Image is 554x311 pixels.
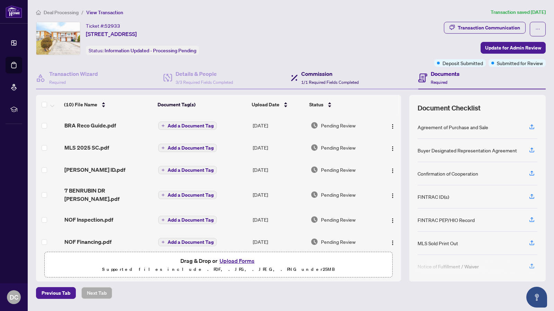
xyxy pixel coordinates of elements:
td: [DATE] [250,159,308,181]
img: Document Status [311,122,318,129]
div: Confirmation of Cooperation [418,170,478,177]
span: 7 BENRUBIN DR [PERSON_NAME].pdf [64,186,153,203]
span: Drag & Drop orUpload FormsSupported files include .PDF, .JPG, .JPEG, .PNG under25MB [45,252,392,278]
span: plus [161,193,165,197]
td: [DATE] [250,136,308,159]
span: home [36,10,41,15]
span: Submitted for Review [497,59,543,67]
button: Add a Document Tag [158,238,217,246]
th: Document Tag(s) [155,95,249,114]
img: Logo [390,168,395,174]
button: Logo [387,120,398,131]
img: Logo [390,193,395,198]
span: plus [161,124,165,127]
span: Add a Document Tag [168,145,214,150]
span: Add a Document Tag [168,168,214,172]
span: Drag & Drop or [180,256,257,265]
span: Required [431,80,447,85]
img: Logo [390,124,395,129]
span: Add a Document Tag [168,240,214,245]
div: Status: [86,46,199,55]
td: [DATE] [250,181,308,208]
span: Deal Processing [44,9,79,16]
div: Transaction Communication [458,22,520,33]
span: [STREET_ADDRESS] [86,30,137,38]
span: Pending Review [321,166,356,174]
div: FINTRAC PEP/HIO Record [418,216,475,224]
span: View Transaction [86,9,123,16]
span: Deposit Submitted [443,59,483,67]
button: Open asap [526,287,547,308]
h4: Details & People [176,70,233,78]
h4: Commission [301,70,359,78]
span: plus [161,218,165,222]
img: Logo [390,146,395,151]
button: Add a Document Tag [158,166,217,175]
span: DC [10,292,18,302]
h4: Transaction Wizard [49,70,98,78]
img: Document Status [311,191,318,198]
span: Pending Review [321,144,356,151]
img: Document Status [311,166,318,174]
span: [PERSON_NAME] ID.pdf [64,166,125,174]
span: Add a Document Tag [168,123,214,128]
img: Logo [390,218,395,223]
article: Transaction saved [DATE] [491,8,546,16]
button: Logo [387,214,398,225]
button: Add a Document Tag [158,143,217,152]
button: Logo [387,142,398,153]
button: Add a Document Tag [158,144,217,152]
button: Add a Document Tag [158,215,217,224]
th: Status [306,95,378,114]
button: Add a Document Tag [158,190,217,199]
span: Upload Date [252,101,279,108]
img: Document Status [311,144,318,151]
td: [DATE] [250,231,308,253]
td: [DATE] [250,114,308,136]
span: NOF Financing.pdf [64,238,111,246]
span: MLS 2025 SC.pdf [64,143,109,152]
img: Document Status [311,238,318,246]
button: Next Tab [81,287,112,299]
button: Previous Tab [36,287,76,299]
span: Pending Review [321,191,356,198]
button: Transaction Communication [444,22,526,34]
img: Document Status [311,216,318,223]
span: NOF Inspection.pdf [64,215,113,224]
span: Pending Review [321,122,356,129]
button: Upload Forms [217,256,257,265]
th: Upload Date [249,95,306,114]
span: 1/1 Required Fields Completed [301,80,359,85]
span: plus [161,240,165,244]
span: ellipsis [535,27,540,32]
button: Add a Document Tag [158,122,217,130]
div: Agreement of Purchase and Sale [418,123,488,131]
button: Update for Admin Review [481,42,546,54]
span: Add a Document Tag [168,193,214,197]
td: [DATE] [250,208,308,231]
span: Update for Admin Review [485,42,541,53]
button: Logo [387,189,398,200]
img: IMG-W12281521_1.jpg [36,22,80,55]
h4: Documents [431,70,459,78]
span: Add a Document Tag [168,217,214,222]
button: Add a Document Tag [158,166,217,174]
span: Status [309,101,323,108]
p: Supported files include .PDF, .JPG, .JPEG, .PNG under 25 MB [49,265,388,274]
button: Logo [387,236,398,247]
span: BRA Reco Guide.pdf [64,121,116,130]
span: 3/3 Required Fields Completed [176,80,233,85]
li: / [81,8,83,16]
span: Previous Tab [42,287,70,299]
span: plus [161,146,165,150]
th: (10) File Name [61,95,154,114]
span: plus [161,168,165,172]
span: Information Updated - Processing Pending [105,47,196,54]
div: Buyer Designated Representation Agreement [418,146,517,154]
button: Add a Document Tag [158,216,217,224]
span: Pending Review [321,216,356,223]
button: Add a Document Tag [158,238,217,247]
span: (10) File Name [64,101,97,108]
img: Logo [390,240,395,246]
